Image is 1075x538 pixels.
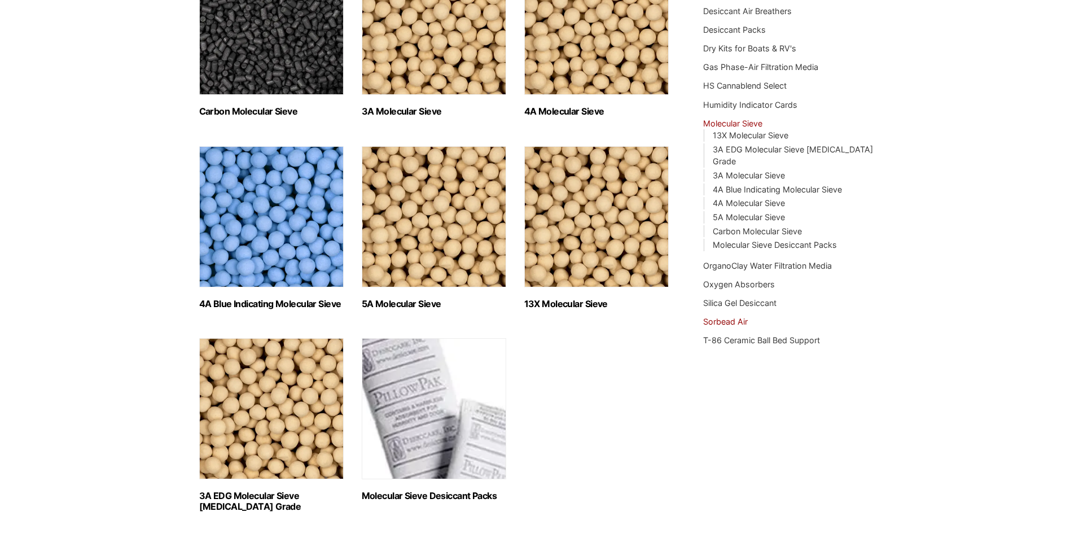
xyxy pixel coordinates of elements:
a: Gas Phase-Air Filtration Media [703,62,818,72]
a: Molecular Sieve Desiccant Packs [713,240,837,250]
a: 3A EDG Molecular Sieve [MEDICAL_DATA] Grade [713,145,873,167]
h2: 13X Molecular Sieve [524,299,669,309]
a: Oxygen Absorbers [703,279,775,289]
a: 4A Molecular Sieve [713,198,785,208]
img: Molecular Sieve Desiccant Packs [362,338,506,479]
a: Desiccant Air Breathers [703,6,792,16]
h2: 5A Molecular Sieve [362,299,506,309]
a: 3A Molecular Sieve [713,170,785,180]
a: OrganoClay Water Filtration Media [703,261,832,270]
a: Desiccant Packs [703,25,766,34]
h2: 3A EDG Molecular Sieve [MEDICAL_DATA] Grade [199,491,344,512]
a: Dry Kits for Boats & RV's [703,43,796,53]
a: Silica Gel Desiccant [703,298,776,308]
a: Visit product category 5A Molecular Sieve [362,146,506,309]
a: 5A Molecular Sieve [713,212,785,222]
a: Visit product category 3A EDG Molecular Sieve Ethanol Grade [199,338,344,512]
h2: Carbon Molecular Sieve [199,106,344,117]
img: 3A EDG Molecular Sieve Ethanol Grade [199,338,344,479]
a: T-86 Ceramic Ball Bed Support [703,335,820,345]
a: Carbon Molecular Sieve [713,226,802,236]
a: Sorbead Air [703,317,748,326]
a: Visit product category Molecular Sieve Desiccant Packs [362,338,506,501]
a: Molecular Sieve [703,119,762,128]
img: 4A Blue Indicating Molecular Sieve [199,146,344,287]
img: 5A Molecular Sieve [362,146,506,287]
h2: 4A Blue Indicating Molecular Sieve [199,299,344,309]
a: Visit product category 4A Blue Indicating Molecular Sieve [199,146,344,309]
h2: 4A Molecular Sieve [524,106,669,117]
img: 13X Molecular Sieve [524,146,669,287]
a: Humidity Indicator Cards [703,100,797,110]
a: Visit product category 13X Molecular Sieve [524,146,669,309]
h2: 3A Molecular Sieve [362,106,506,117]
a: HS Cannablend Select [703,81,787,90]
a: 13X Molecular Sieve [713,130,788,140]
a: 4A Blue Indicating Molecular Sieve [713,185,842,194]
h2: Molecular Sieve Desiccant Packs [362,491,506,501]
